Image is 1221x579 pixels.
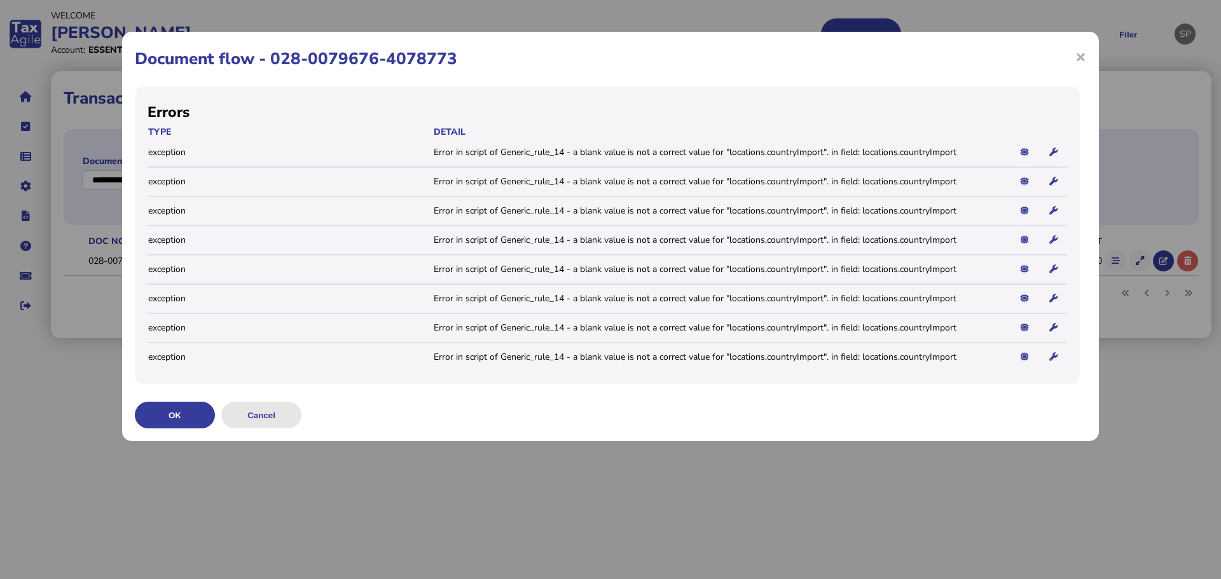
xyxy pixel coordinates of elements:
td: Error in script of Generic_rule_14 - a blank value is not a correct value for "locations.countryI... [433,146,1004,159]
button: OK [135,402,215,428]
td: exception [148,321,433,334]
h2: Errors [148,102,1067,122]
td: Error in script of Generic_rule_14 - a blank value is not a correct value for "locations.countryI... [433,233,1004,247]
td: exception [148,146,433,159]
td: exception [148,175,433,188]
td: Error in script of Generic_rule_14 - a blank value is not a correct value for "locations.countryI... [433,292,1004,305]
h1: Document flow - 028-0079676-4078773 [135,48,1086,70]
th: Type [148,125,433,139]
span: × [1075,44,1086,69]
td: exception [148,233,433,247]
td: exception [148,350,433,364]
td: Error in script of Generic_rule_14 - a blank value is not a correct value for "locations.countryI... [433,321,1004,334]
td: exception [148,262,433,276]
td: Error in script of Generic_rule_14 - a blank value is not a correct value for "locations.countryI... [433,175,1004,188]
td: exception [148,292,433,305]
td: Error in script of Generic_rule_14 - a blank value is not a correct value for "locations.countryI... [433,350,1004,364]
td: Error in script of Generic_rule_14 - a blank value is not a correct value for "locations.countryI... [433,262,1004,276]
td: Error in script of Generic_rule_14 - a blank value is not a correct value for "locations.countryI... [433,204,1004,217]
button: Cancel [221,402,301,428]
th: Detail [433,125,1004,139]
td: exception [148,204,433,217]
